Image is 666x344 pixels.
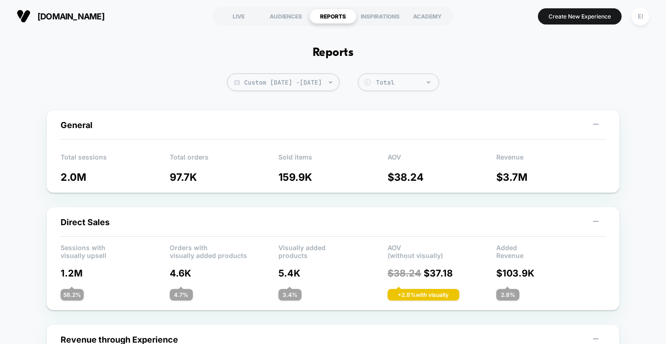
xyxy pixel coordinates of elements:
[278,244,388,258] p: Visually added products
[313,46,353,60] h1: Reports
[234,80,240,85] img: calendar
[262,9,309,24] div: AUDIENCES
[278,289,302,301] div: 3.4 %
[388,153,497,167] p: AOV
[278,268,388,279] p: 5.4K
[17,9,31,23] img: Visually logo
[37,12,105,21] span: [DOMAIN_NAME]
[61,217,110,227] span: Direct Sales
[404,9,451,24] div: ACADEMY
[61,120,92,130] span: General
[388,171,497,183] p: $ 38.24
[357,9,404,24] div: INSPIRATIONS
[61,268,170,279] p: 1.2M
[496,153,605,167] p: Revenue
[170,171,279,183] p: 97.7K
[629,7,652,26] button: EI
[61,153,170,167] p: Total sessions
[329,81,332,83] img: end
[170,268,279,279] p: 4.6K
[215,9,262,24] div: LIVE
[376,79,434,86] div: Total
[496,171,605,183] p: $ 3.7M
[538,8,622,25] button: Create New Experience
[309,9,357,24] div: REPORTS
[427,81,430,83] img: end
[496,268,605,279] p: $ 103.9K
[170,289,193,301] div: 4.7 %
[366,80,369,85] tspan: $
[61,289,84,301] div: 58.2 %
[278,153,388,167] p: Sold items
[388,244,497,258] p: AOV (without visually)
[170,244,279,258] p: Orders with visually added products
[227,74,339,91] span: Custom [DATE] - [DATE]
[170,153,279,167] p: Total orders
[388,268,421,279] span: $ 38.24
[496,289,519,301] div: 2.8 %
[631,7,649,25] div: EI
[496,244,605,258] p: Added Revenue
[61,244,170,258] p: Sessions with visually upsell
[388,268,497,279] p: $ 37.18
[388,289,459,301] div: + 2.8 % with visually
[61,171,170,183] p: 2.0M
[14,9,107,24] button: [DOMAIN_NAME]
[278,171,388,183] p: 159.9K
